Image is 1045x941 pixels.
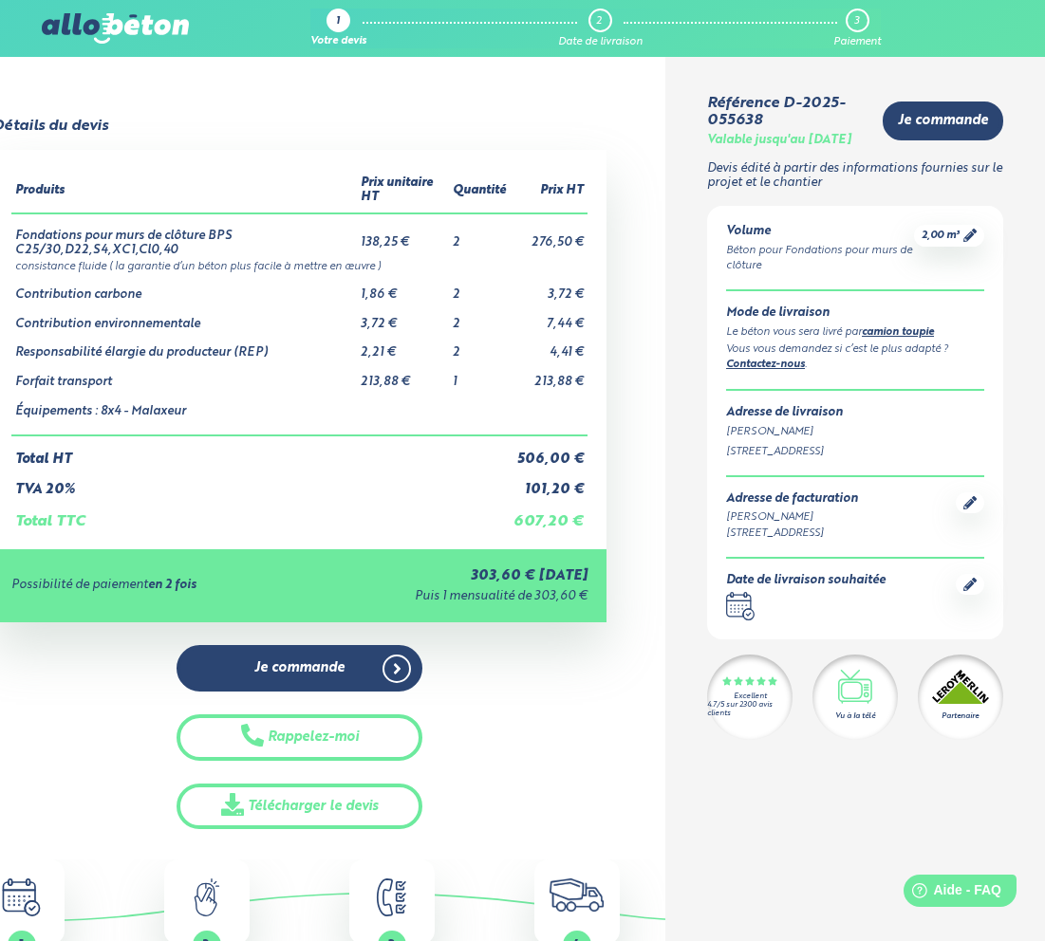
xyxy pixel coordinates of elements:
td: 2 [449,331,510,360]
td: Forfait transport [11,360,357,390]
th: Prix HT [510,169,588,212]
td: 2 [449,273,510,303]
div: Vous vous demandez si c’est le plus adapté ? . [726,341,984,375]
td: Responsabilité élargie du producteur (REP) [11,331,357,360]
div: Puis 1 mensualité de 303,60 € [309,590,588,604]
button: Rappelez-moi [177,714,422,761]
td: 1 [449,360,510,390]
div: Date de livraison souhaitée [726,574,886,588]
td: 2 [449,213,510,257]
p: Devis édité à partir des informations fournies sur le projet et le chantier [707,162,1003,190]
a: 3 Paiement [833,9,881,48]
div: Mode de livraison [726,306,984,321]
strong: en 2 fois [148,579,196,591]
td: 101,20 € [510,467,588,498]
td: 1,86 € [357,273,449,303]
div: [STREET_ADDRESS] [726,444,984,460]
td: 7,44 € [510,303,588,332]
td: 506,00 € [510,435,588,468]
a: Contactez-nous [726,360,805,370]
div: Le béton vous sera livré par [726,324,984,341]
th: Quantité [449,169,510,212]
td: Total TTC [11,498,510,530]
td: Contribution environnementale [11,303,357,332]
td: 138,25 € [357,213,449,257]
td: 607,20 € [510,498,588,530]
th: Produits [11,169,357,212]
a: camion toupie [862,327,934,338]
div: 3 [854,15,859,28]
iframe: Help widget launcher [876,867,1024,920]
div: 1 [336,16,340,28]
td: 4,41 € [510,331,588,360]
td: 3,72 € [357,303,449,332]
td: 213,88 € [510,360,588,390]
div: Votre devis [310,36,366,48]
div: Date de livraison [558,36,643,48]
td: Contribution carbone [11,273,357,303]
div: Partenaire [942,710,979,722]
img: allobéton [42,13,188,44]
td: 2 [449,303,510,332]
div: Référence D-2025-055638 [707,95,868,130]
td: TVA 20% [11,467,510,498]
a: 1 Votre devis [310,9,366,48]
span: Je commande [898,113,988,129]
td: Total HT [11,435,510,468]
div: Possibilité de paiement [11,579,309,593]
div: Paiement [833,36,881,48]
td: 2,21 € [357,331,449,360]
a: Je commande [883,101,1003,140]
img: truck.c7a9816ed8b9b1312949.png [550,878,604,912]
div: Adresse de livraison [726,406,984,420]
td: 3,72 € [510,273,588,303]
div: Adresse de facturation [726,492,858,507]
a: 2 Date de livraison [558,9,643,48]
div: 2 [596,15,602,28]
a: Télécharger le devis [177,784,422,830]
th: Prix unitaire HT [357,169,449,212]
td: Équipements : 8x4 - Malaxeur [11,390,357,435]
div: Excellent [734,692,767,701]
div: Vu à la télé [835,710,875,722]
span: Je commande [254,660,345,676]
div: Béton pour Fondations pour murs de clôture [726,243,914,275]
div: [PERSON_NAME] [726,424,984,440]
div: 4.7/5 sur 2300 avis clients [707,701,793,718]
div: [PERSON_NAME] [726,509,858,526]
td: consistance fluide ( la garantie d’un béton plus facile à mettre en œuvre ) [11,257,588,273]
td: 276,50 € [510,213,588,257]
div: Valable jusqu'au [DATE] [707,134,851,148]
div: [STREET_ADDRESS] [726,526,858,542]
div: Volume [726,225,914,239]
td: 213,88 € [357,360,449,390]
a: Je commande [177,645,422,692]
div: 303,60 € [DATE] [309,568,588,584]
td: Fondations pour murs de clôture BPS C25/30,D22,S4,XC1,Cl0,40 [11,213,357,257]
